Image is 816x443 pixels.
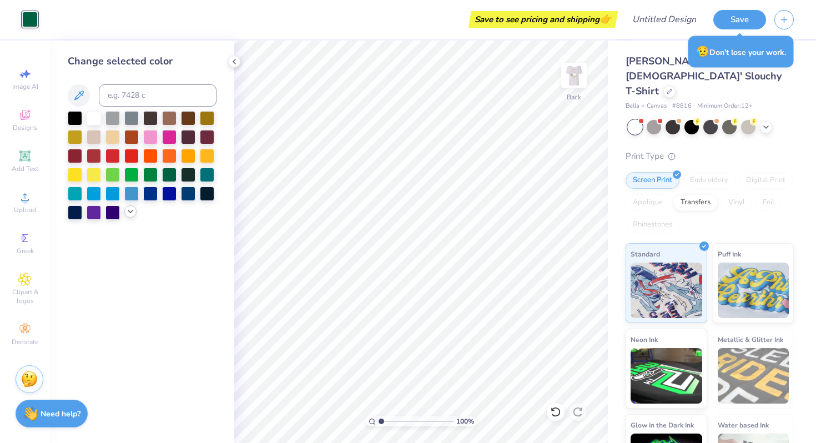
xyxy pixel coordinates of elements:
[626,54,782,98] span: [PERSON_NAME] + Canvas [DEMOGRAPHIC_DATA]' Slouchy T-Shirt
[683,172,736,189] div: Embroidery
[755,194,782,211] div: Foil
[739,172,793,189] div: Digital Print
[718,248,741,260] span: Puff Ink
[68,54,216,69] div: Change selected color
[14,205,36,214] span: Upload
[718,334,783,345] span: Metallic & Glitter Ink
[696,44,709,59] span: 😥
[6,288,44,305] span: Clipart & logos
[688,36,794,68] div: Don’t lose your work.
[12,82,38,91] span: Image AI
[673,194,718,211] div: Transfers
[626,102,667,111] span: Bella + Canvas
[631,419,694,431] span: Glow in the Dark Ink
[626,194,670,211] div: Applique
[563,64,585,87] img: Back
[631,248,660,260] span: Standard
[631,263,702,318] img: Standard
[672,102,692,111] span: # 8816
[99,84,216,107] input: e.g. 7428 c
[718,419,769,431] span: Water based Ink
[713,10,766,29] button: Save
[12,164,38,173] span: Add Text
[718,348,789,404] img: Metallic & Glitter Ink
[631,334,658,345] span: Neon Ink
[626,172,679,189] div: Screen Print
[626,150,794,163] div: Print Type
[600,12,612,26] span: 👉
[12,338,38,346] span: Decorate
[697,102,753,111] span: Minimum Order: 12 +
[567,92,581,102] div: Back
[456,416,474,426] span: 100 %
[721,194,752,211] div: Vinyl
[631,348,702,404] img: Neon Ink
[13,123,37,132] span: Designs
[41,409,80,419] strong: Need help?
[471,11,615,28] div: Save to see pricing and shipping
[17,246,34,255] span: Greek
[718,263,789,318] img: Puff Ink
[623,8,705,31] input: Untitled Design
[626,217,679,233] div: Rhinestones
